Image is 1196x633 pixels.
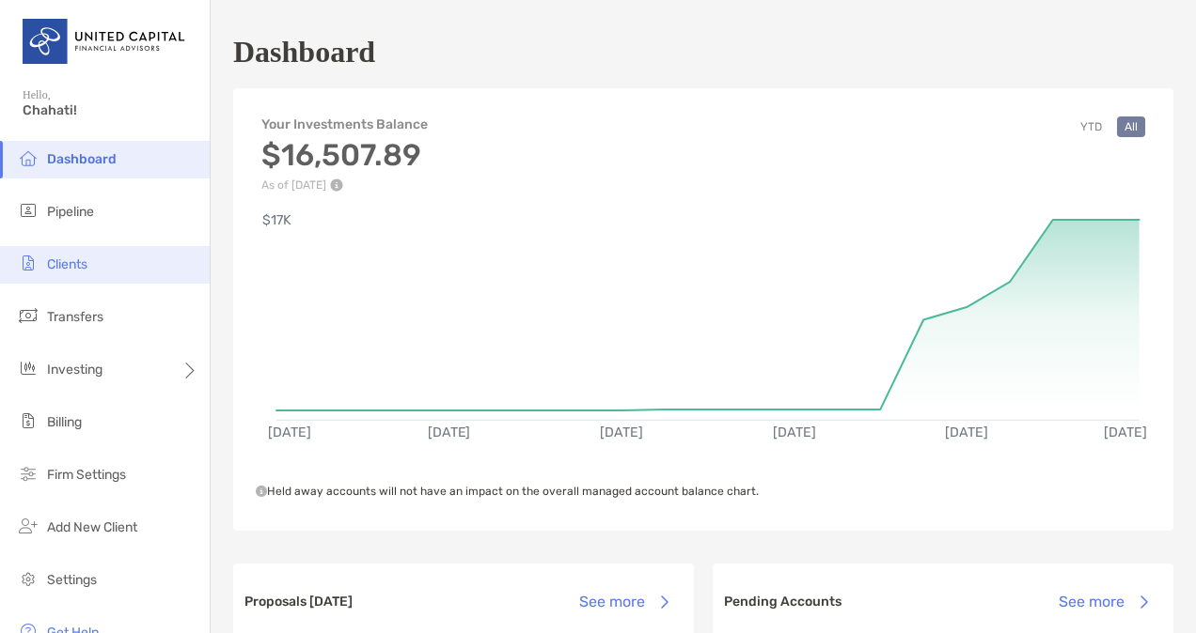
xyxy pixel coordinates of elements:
[1117,116,1145,137] button: All
[17,462,39,485] img: firm-settings icon
[601,425,644,441] text: [DATE]
[47,362,102,378] span: Investing
[17,252,39,274] img: clients icon
[233,35,375,69] h1: Dashboard
[1106,425,1149,441] text: [DATE]
[17,357,39,379] img: investing icon
[47,414,82,430] span: Billing
[23,102,198,118] span: Chahati!
[261,137,428,173] h3: $16,507.89
[47,309,103,325] span: Transfers
[47,151,117,167] span: Dashboard
[17,199,39,222] img: pipeline icon
[47,204,94,220] span: Pipeline
[1044,581,1162,623] button: See more
[428,425,471,441] text: [DATE]
[23,8,187,75] img: United Capital Logo
[946,425,989,441] text: [DATE]
[244,594,353,610] h3: Proposals [DATE]
[47,572,97,588] span: Settings
[47,467,126,483] span: Firm Settings
[256,485,759,498] span: Held away accounts will not have an impact on the overall managed account balance chart.
[261,178,428,192] p: As of [DATE]
[17,515,39,537] img: add_new_client icon
[17,567,39,590] img: settings icon
[261,116,428,132] h4: Your Investments Balance
[17,304,39,327] img: transfers icon
[330,178,343,192] img: Performance Info
[47,519,137,535] span: Add New Client
[564,581,683,623] button: See more
[1073,116,1109,137] button: YTD
[773,425,816,441] text: [DATE]
[724,594,842,610] h3: Pending Accounts
[17,409,39,432] img: billing icon
[17,147,39,169] img: dashboard icon
[47,256,87,272] span: Clients
[262,212,291,228] text: $17K
[268,425,311,441] text: [DATE]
